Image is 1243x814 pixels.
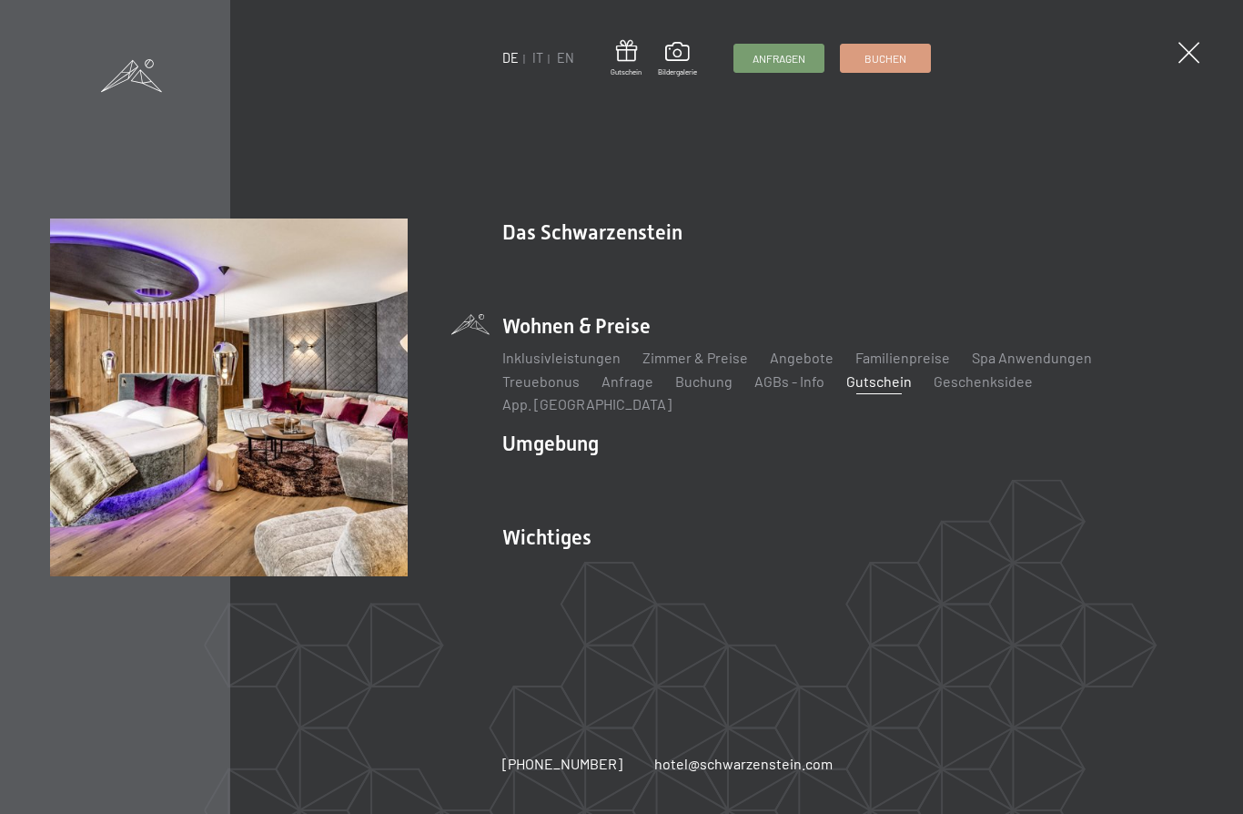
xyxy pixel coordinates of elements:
[601,372,653,390] a: Anfrage
[841,45,930,72] a: Buchen
[502,372,580,390] a: Treuebonus
[753,51,805,66] span: Anfragen
[855,349,950,366] a: Familienpreise
[754,372,824,390] a: AGBs - Info
[502,395,672,412] a: App. [GEOGRAPHIC_DATA]
[658,67,697,77] span: Bildergalerie
[611,40,642,77] a: Gutschein
[557,50,574,66] a: EN
[675,372,733,390] a: Buchung
[502,349,621,366] a: Inklusivleistungen
[502,755,622,772] span: [PHONE_NUMBER]
[846,372,912,390] a: Gutschein
[611,67,642,77] span: Gutschein
[734,45,824,72] a: Anfragen
[864,51,906,66] span: Buchen
[658,42,697,76] a: Bildergalerie
[972,349,1092,366] a: Spa Anwendungen
[934,372,1033,390] a: Geschenksidee
[502,50,519,66] a: DE
[642,349,748,366] a: Zimmer & Preise
[532,50,543,66] a: IT
[654,754,833,774] a: hotel@schwarzenstein.com
[770,349,834,366] a: Angebote
[502,754,622,774] a: [PHONE_NUMBER]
